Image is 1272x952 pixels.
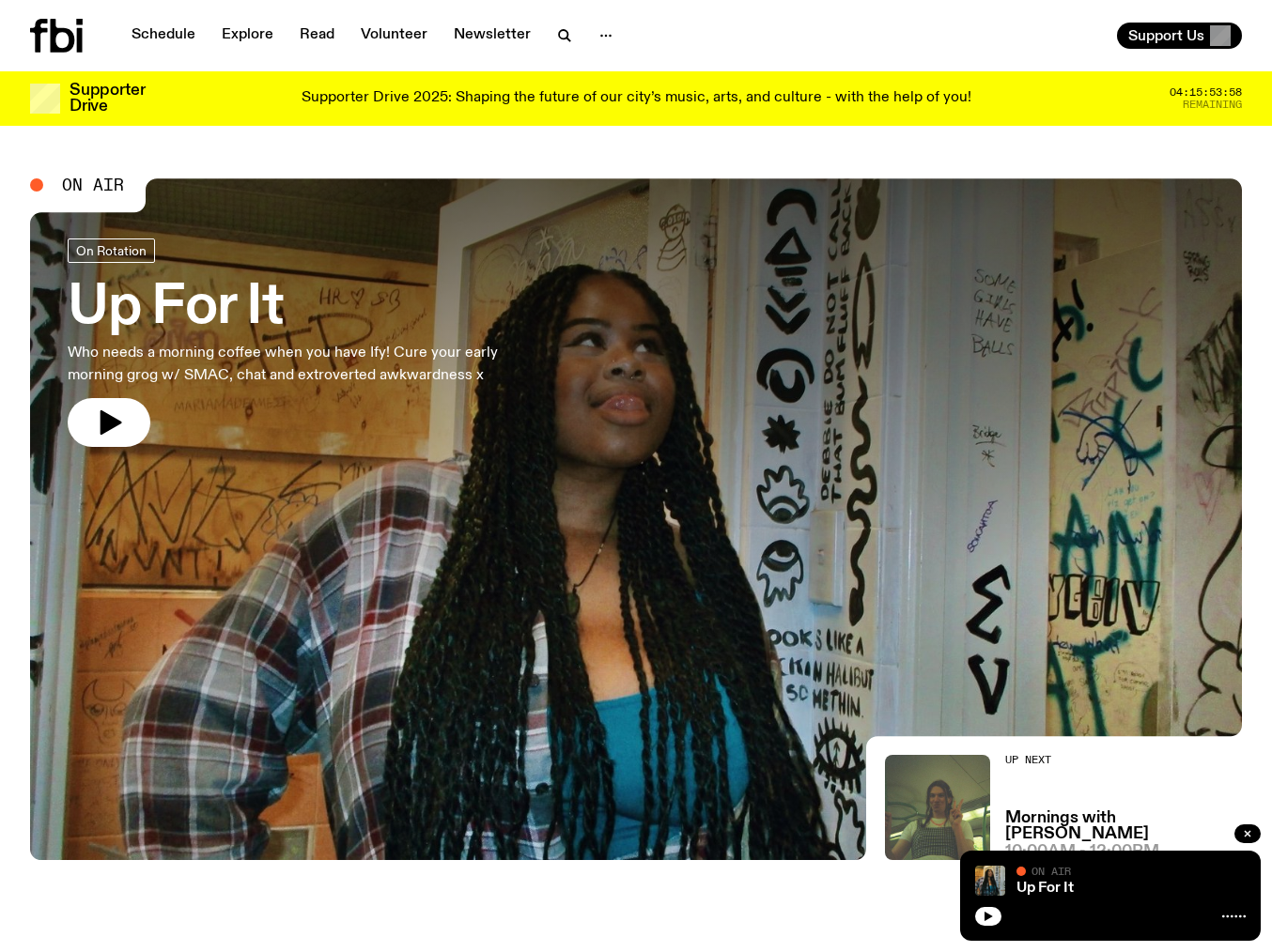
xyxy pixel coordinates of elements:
[68,238,549,447] a: Up For ItWho needs a morning coffee when you have Ify! Cure your early morning grog w/ SMAC, chat...
[68,342,549,387] p: Who needs a morning coffee when you have Ify! Cure your early morning grog w/ SMAC, chat and extr...
[1005,844,1159,860] span: 10:00am - 12:00pm
[1016,881,1074,896] a: Up For It
[885,755,990,860] img: Jim Kretschmer in a really cute outfit with cute braids, standing on a train holding up a peace s...
[442,23,542,49] a: Newsletter
[210,23,285,49] a: Explore
[1183,100,1242,110] span: Remaining
[68,282,549,334] h3: Up For It
[120,23,207,49] a: Schedule
[62,177,124,193] span: On Air
[288,23,346,49] a: Read
[1032,865,1071,877] span: On Air
[302,90,971,107] p: Supporter Drive 2025: Shaping the future of our city’s music, arts, and culture - with the help o...
[68,238,155,263] a: On Rotation
[1170,87,1242,98] span: 04:15:53:58
[76,243,147,257] span: On Rotation
[70,83,145,115] h3: Supporter Drive
[1128,27,1204,44] span: Support Us
[1005,810,1242,842] a: Mornings with [PERSON_NAME]
[1005,755,1242,765] h2: Up Next
[1117,23,1242,49] button: Support Us
[30,178,1242,860] a: Ify - a Brown Skin girl with black braided twists, looking up to the side with her tongue stickin...
[349,23,439,49] a: Volunteer
[975,866,1005,896] img: Ify - a Brown Skin girl with black braided twists, looking up to the side with her tongue stickin...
